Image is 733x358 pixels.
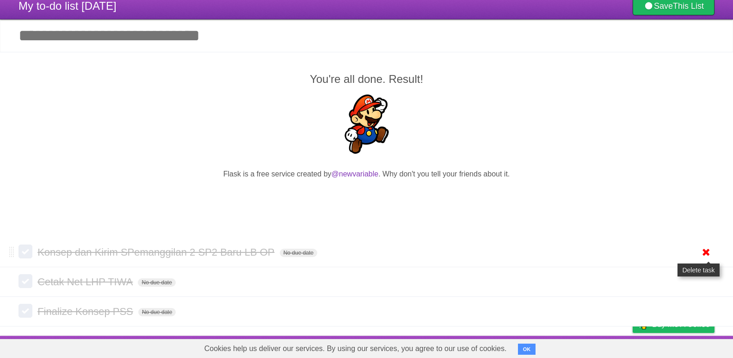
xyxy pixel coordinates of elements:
a: @newvariable [332,170,379,178]
span: No due date [138,308,176,316]
a: Suggest a feature [656,338,715,356]
label: Done [18,274,32,288]
span: Konsep dan Kirim SPemanggilan 2 SP2 Baru LB OP [37,246,277,258]
a: Developers [540,338,578,356]
b: This List [673,1,704,11]
span: No due date [280,249,317,257]
iframe: X Post Button [350,191,383,204]
span: Cetak Net LHP TIWA [37,276,135,288]
a: About [510,338,529,356]
a: Privacy [621,338,645,356]
span: Finalize Konsep PSS [37,306,136,317]
a: Terms [589,338,610,356]
span: No due date [138,278,175,287]
span: Buy me a coffee [652,316,710,333]
h2: You're all done. Result! [18,71,715,88]
span: Cookies help us deliver our services. By using our services, you agree to our use of cookies. [195,339,516,358]
label: Done [18,245,32,258]
img: Super Mario [337,94,396,154]
button: OK [518,344,536,355]
label: Done [18,304,32,318]
p: Flask is a free service created by . Why don't you tell your friends about it. [18,169,715,180]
